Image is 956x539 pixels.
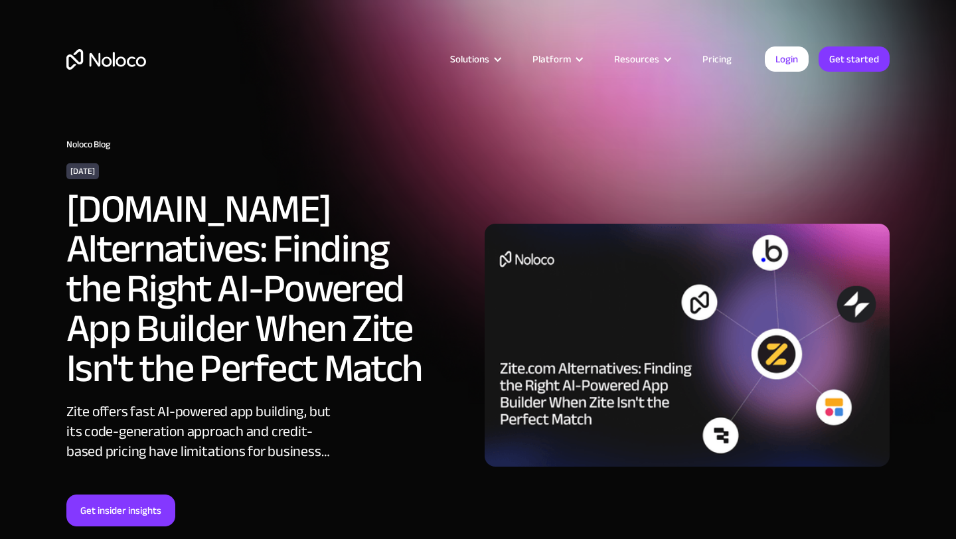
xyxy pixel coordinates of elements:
div: [DATE] [66,163,99,179]
div: Platform [516,50,597,68]
a: Pricing [686,50,748,68]
div: Platform [532,50,571,68]
div: Resources [597,50,686,68]
a: Login [765,46,809,72]
a: Get insider insights [66,495,175,526]
div: Resources [614,50,659,68]
div: Solutions [434,50,516,68]
h1: Noloco Blog [66,139,890,150]
div: Solutions [450,50,489,68]
a: Get started [819,46,890,72]
a: home [66,49,146,70]
div: Zite offers fast AI-powered app building, but its code-generation approach and credit-based prici... [66,402,339,461]
h2: [DOMAIN_NAME] Alternatives: Finding the Right AI-Powered App Builder When Zite Isn't the Perfect ... [66,189,432,388]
